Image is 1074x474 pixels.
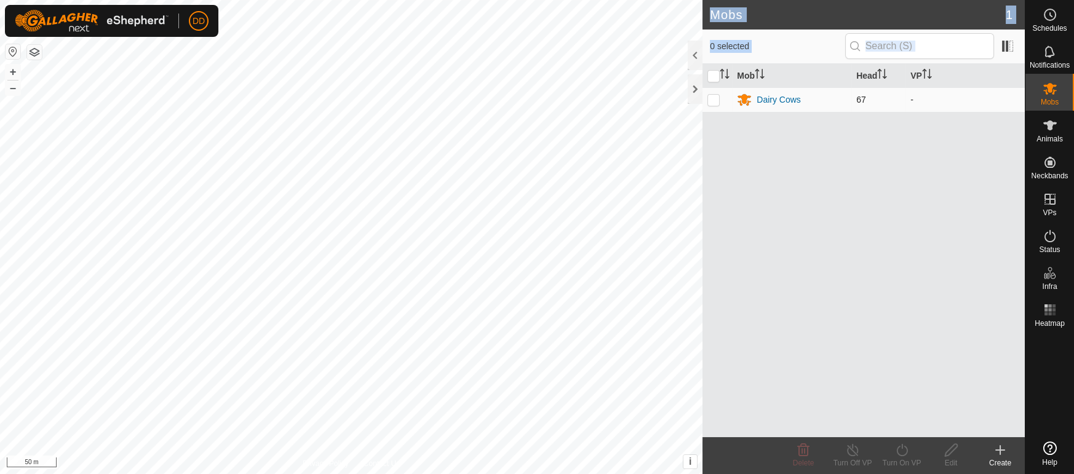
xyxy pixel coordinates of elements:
span: DD [193,15,205,28]
div: Edit [926,457,976,468]
p-sorticon: Activate to sort [720,71,730,81]
button: i [683,455,697,468]
span: VPs [1043,209,1056,216]
span: Help [1042,459,1057,466]
span: 0 selected [710,40,845,53]
span: Delete [793,459,814,467]
span: Animals [1036,135,1063,143]
span: Infra [1042,283,1057,290]
span: Heatmap [1035,320,1065,327]
span: Schedules [1032,25,1067,32]
img: Gallagher Logo [15,10,169,32]
button: Reset Map [6,44,20,59]
button: Map Layers [27,45,42,60]
span: 67 [856,95,866,105]
div: Create [976,457,1025,468]
div: Turn Off VP [828,457,877,468]
p-sorticon: Activate to sort [922,71,932,81]
span: i [689,456,691,467]
td: - [905,87,1025,112]
th: VP [905,64,1025,88]
span: Notifications [1030,61,1070,69]
button: – [6,81,20,95]
h2: Mobs [710,7,1006,22]
p-sorticon: Activate to sort [877,71,887,81]
span: Mobs [1041,98,1059,106]
div: Turn On VP [877,457,926,468]
span: Neckbands [1031,172,1068,180]
span: 1 [1006,6,1012,24]
th: Mob [732,64,851,88]
button: + [6,65,20,79]
a: Privacy Policy [303,458,349,469]
th: Head [851,64,905,88]
input: Search (S) [845,33,994,59]
a: Contact Us [364,458,400,469]
a: Help [1025,436,1074,471]
span: Status [1039,246,1060,253]
p-sorticon: Activate to sort [755,71,765,81]
div: Dairy Cows [757,93,801,106]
